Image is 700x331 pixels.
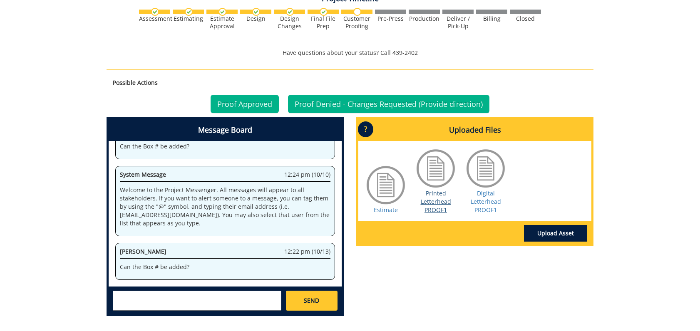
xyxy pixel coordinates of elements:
[151,8,159,16] img: checkmark
[524,225,587,242] a: Upload Asset
[442,15,474,30] div: Deliver / Pick-Up
[374,206,398,214] a: Estimate
[120,142,330,151] p: Can the Box # be added?
[286,291,338,311] a: SEND
[240,15,271,22] div: Design
[284,170,330,179] span: 12:24 pm (10/10)
[218,8,226,16] img: checkmark
[476,15,507,22] div: Billing
[409,15,440,22] div: Production
[113,79,158,86] strong: Possible Actions
[421,189,451,214] a: Printed Letterhead PROOF1
[120,170,166,178] span: System Message
[358,121,373,137] p: ?
[107,49,593,57] p: Have questions about your status? Call 439-2402
[510,15,541,22] div: Closed
[304,296,319,305] span: SEND
[341,15,372,30] div: Customer Proofing
[353,8,361,16] img: no
[320,8,328,16] img: checkmark
[471,189,501,214] a: Digital Letterhead PROOF1
[286,8,294,16] img: checkmark
[358,119,591,141] h4: Uploaded Files
[252,8,260,16] img: checkmark
[206,15,238,30] div: Estimate Approval
[375,15,406,22] div: Pre-Press
[284,247,330,256] span: 12:22 pm (10/13)
[139,15,170,22] div: Assessment
[120,263,330,271] p: Can the Box # be added?
[274,15,305,30] div: Design Changes
[120,186,330,227] p: Welcome to the Project Messenger. All messages will appear to all stakeholders. If you want to al...
[308,15,339,30] div: Final File Prep
[211,95,279,113] a: Proof Approved
[109,119,342,141] h4: Message Board
[120,247,166,255] span: [PERSON_NAME]
[173,15,204,22] div: Estimating
[113,291,281,311] textarea: messageToSend
[185,8,193,16] img: checkmark
[288,95,489,113] a: Proof Denied - Changes Requested (Provide direction)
